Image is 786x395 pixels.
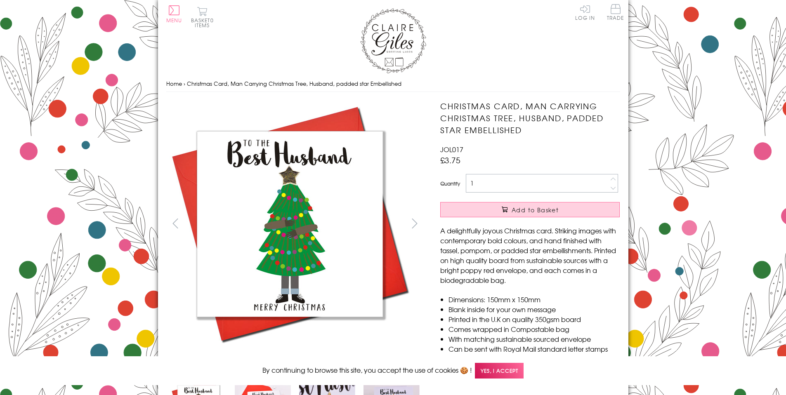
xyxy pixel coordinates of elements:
[166,80,182,87] a: Home
[440,144,463,154] span: JOL017
[440,100,620,136] h1: Christmas Card, Man Carrying Christmas Tree, Husband, padded star Embellished
[166,214,185,233] button: prev
[512,206,559,214] span: Add to Basket
[440,226,620,285] p: A delightfully joyous Christmas card. Striking images with contemporary bold colours, and hand fi...
[607,4,624,20] span: Trade
[448,294,620,304] li: Dimensions: 150mm x 150mm
[405,214,424,233] button: next
[448,344,620,354] li: Can be sent with Royal Mail standard letter stamps
[195,16,214,29] span: 0 items
[607,4,624,22] a: Trade
[166,5,182,23] button: Menu
[440,154,460,166] span: £3.75
[166,100,413,348] img: Christmas Card, Man Carrying Christmas Tree, Husband, padded star Embellished
[448,304,620,314] li: Blank inside for your own message
[360,8,426,73] img: Claire Giles Greetings Cards
[166,16,182,24] span: Menu
[575,4,595,20] a: Log In
[166,75,620,92] nav: breadcrumbs
[191,7,214,28] button: Basket0 items
[187,80,401,87] span: Christmas Card, Man Carrying Christmas Tree, Husband, padded star Embellished
[184,80,185,87] span: ›
[448,334,620,344] li: With matching sustainable sourced envelope
[440,202,620,217] button: Add to Basket
[448,314,620,324] li: Printed in the U.K on quality 350gsm board
[424,100,671,348] img: Christmas Card, Man Carrying Christmas Tree, Husband, padded star Embellished
[440,180,460,187] label: Quantity
[475,363,524,379] span: Yes, I accept
[448,324,620,334] li: Comes wrapped in Compostable bag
